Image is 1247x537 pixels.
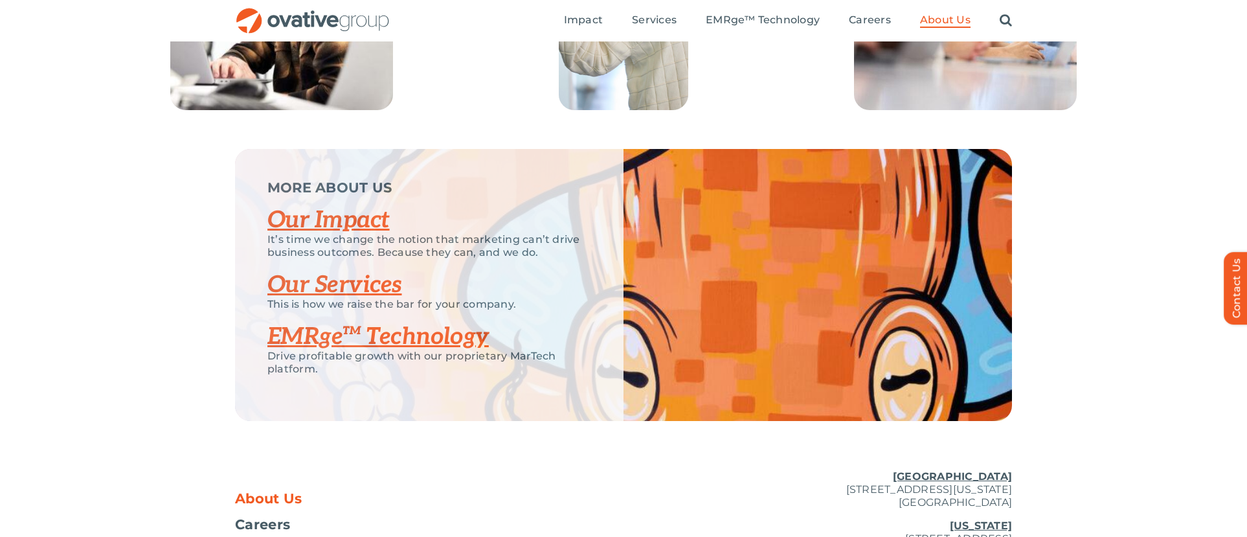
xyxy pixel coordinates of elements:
span: About Us [235,492,302,505]
span: About Us [920,14,971,27]
p: [STREET_ADDRESS][US_STATE] [GEOGRAPHIC_DATA] [753,470,1012,509]
a: EMRge™ Technology [267,323,489,351]
a: Careers [235,518,494,531]
p: This is how we raise the bar for your company. [267,298,591,311]
a: About Us [235,492,494,505]
a: Services [632,14,677,28]
span: EMRge™ Technology [706,14,820,27]
a: About Us [920,14,971,28]
a: Our Impact [267,206,390,234]
u: [GEOGRAPHIC_DATA] [893,470,1012,483]
span: Careers [849,14,891,27]
span: Impact [564,14,603,27]
a: EMRge™ Technology [706,14,820,28]
a: OG_Full_horizontal_RGB [235,6,390,19]
a: Our Services [267,271,402,299]
u: [US_STATE] [950,520,1012,532]
a: Impact [564,14,603,28]
a: Search [1000,14,1012,28]
span: Careers [235,518,290,531]
p: It’s time we change the notion that marketing can’t drive business outcomes. Because they can, an... [267,233,591,259]
p: Drive profitable growth with our proprietary MarTech platform. [267,350,591,376]
p: MORE ABOUT US [267,181,591,194]
a: Careers [849,14,891,28]
span: Services [632,14,677,27]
